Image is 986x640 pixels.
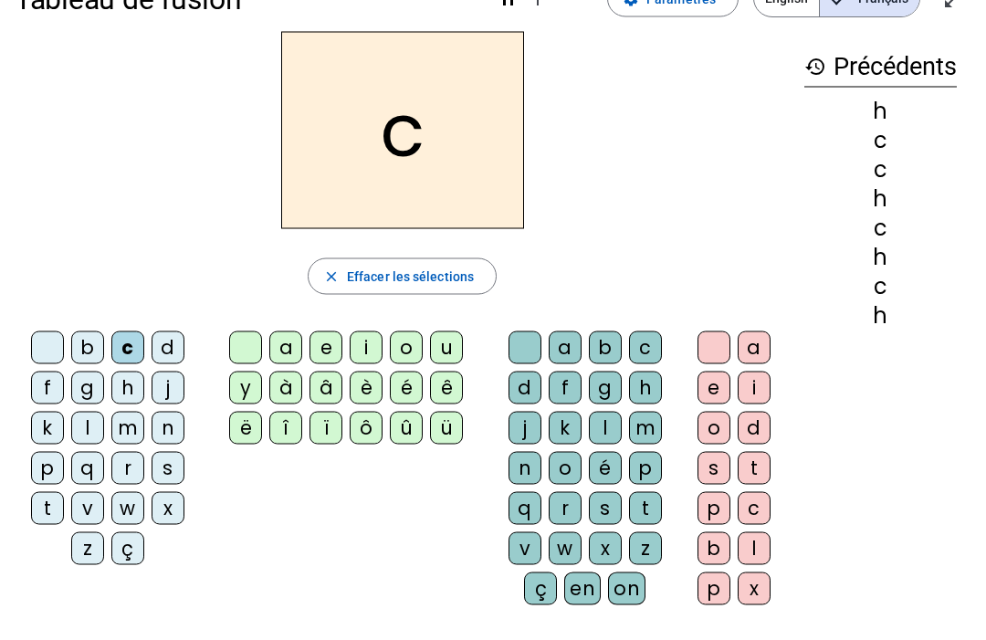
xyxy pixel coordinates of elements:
[589,372,622,404] div: g
[804,188,957,210] div: h
[111,412,144,445] div: m
[390,412,423,445] div: û
[71,372,104,404] div: g
[111,331,144,364] div: c
[738,331,771,364] div: a
[738,452,771,485] div: t
[549,372,582,404] div: f
[281,32,524,229] h2: c
[31,412,64,445] div: k
[698,452,730,485] div: s
[589,452,622,485] div: é
[509,532,541,565] div: v
[524,572,557,605] div: ç
[738,492,771,525] div: c
[111,492,144,525] div: w
[269,331,302,364] div: a
[152,372,184,404] div: j
[549,492,582,525] div: r
[350,412,383,445] div: ô
[31,372,64,404] div: f
[804,130,957,152] div: c
[71,452,104,485] div: q
[804,159,957,181] div: c
[738,572,771,605] div: x
[804,247,957,268] div: h
[564,572,601,605] div: en
[309,372,342,404] div: â
[152,331,184,364] div: d
[390,372,423,404] div: é
[629,412,662,445] div: m
[549,452,582,485] div: o
[152,492,184,525] div: x
[31,492,64,525] div: t
[804,305,957,327] div: h
[738,412,771,445] div: d
[698,412,730,445] div: o
[309,331,342,364] div: e
[629,492,662,525] div: t
[589,412,622,445] div: l
[698,572,730,605] div: p
[71,492,104,525] div: v
[698,492,730,525] div: p
[229,412,262,445] div: ë
[152,452,184,485] div: s
[430,331,463,364] div: u
[309,412,342,445] div: ï
[549,532,582,565] div: w
[804,217,957,239] div: c
[111,372,144,404] div: h
[229,372,262,404] div: y
[629,532,662,565] div: z
[430,372,463,404] div: ê
[347,266,474,288] span: Effacer les sélections
[71,331,104,364] div: b
[111,452,144,485] div: r
[269,372,302,404] div: à
[549,412,582,445] div: k
[804,276,957,298] div: c
[698,372,730,404] div: e
[71,412,104,445] div: l
[698,532,730,565] div: b
[804,100,957,122] div: h
[738,532,771,565] div: l
[589,492,622,525] div: s
[589,331,622,364] div: b
[269,412,302,445] div: î
[350,331,383,364] div: i
[390,331,423,364] div: o
[323,268,340,285] mat-icon: close
[509,412,541,445] div: j
[804,47,957,88] h3: Précédents
[31,452,64,485] div: p
[629,331,662,364] div: c
[629,452,662,485] div: p
[430,412,463,445] div: ü
[608,572,645,605] div: on
[509,372,541,404] div: d
[738,372,771,404] div: i
[549,331,582,364] div: a
[111,532,144,565] div: ç
[308,258,497,295] button: Effacer les sélections
[152,412,184,445] div: n
[804,56,826,78] mat-icon: history
[509,452,541,485] div: n
[589,532,622,565] div: x
[71,532,104,565] div: z
[509,492,541,525] div: q
[629,372,662,404] div: h
[350,372,383,404] div: è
